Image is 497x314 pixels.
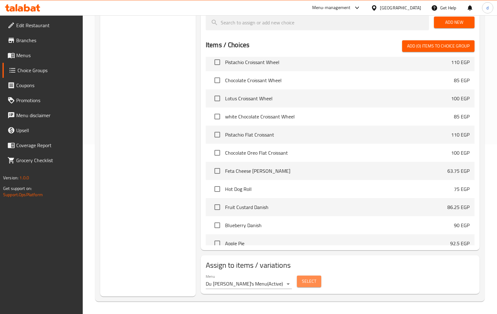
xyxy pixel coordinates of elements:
[312,4,351,12] div: Menu-management
[2,33,83,48] a: Branches
[2,63,83,78] a: Choice Groups
[225,113,454,120] span: white Chocolate Croissant Wheel
[19,174,29,182] span: 1.0.0
[225,58,451,66] span: Pistachio Croissant Wheel
[211,237,224,250] span: Select choice
[16,157,78,164] span: Grocery Checklist
[16,97,78,104] span: Promotions
[17,67,78,74] span: Choice Groups
[16,22,78,29] span: Edit Restaurant
[211,182,224,196] span: Select choice
[2,108,83,123] a: Menu disclaimer
[225,95,451,102] span: Lotus Croissant Wheel
[16,112,78,119] span: Menu disclaimer
[225,131,451,138] span: Pistachio Flat Croissant
[2,48,83,63] a: Menus
[447,203,470,211] p: 86.25 EGP
[211,146,224,159] span: Select choice
[2,93,83,108] a: Promotions
[206,274,215,278] label: Menu
[211,56,224,69] span: Select choice
[2,138,83,153] a: Coverage Report
[211,92,224,105] span: Select choice
[206,40,249,50] h2: Items / Choices
[16,142,78,149] span: Coverage Report
[211,128,224,141] span: Select choice
[225,240,450,247] span: Apple Pie
[3,191,43,199] a: Support.OpsPlatform
[16,37,78,44] span: Branches
[2,78,83,93] a: Coupons
[434,17,475,28] button: Add New
[451,95,470,102] p: 100 EGP
[225,167,447,175] span: Feta Cheese [PERSON_NAME]
[2,153,83,168] a: Grocery Checklist
[454,185,470,193] p: 75 EGP
[211,201,224,214] span: Select choice
[3,184,32,192] span: Get support on:
[16,52,78,59] span: Menus
[486,4,489,11] span: d
[225,149,451,157] span: Chocolate Oreo Flat Croissant
[211,164,224,177] span: Select choice
[225,185,454,193] span: Hot Dog Roll
[225,203,447,211] span: Fruit Custard Danish
[451,149,470,157] p: 100 EGP
[211,74,224,87] span: Select choice
[454,113,470,120] p: 85 EGP
[2,18,83,33] a: Edit Restaurant
[451,131,470,138] p: 110 EGP
[225,222,454,229] span: Blueberry Danish
[407,42,470,50] span: Add (0) items to choice group
[211,219,224,232] span: Select choice
[3,174,18,182] span: Version:
[454,222,470,229] p: 90 EGP
[439,18,470,26] span: Add New
[206,260,475,270] h2: Assign to items / variations
[380,4,421,11] div: [GEOGRAPHIC_DATA]
[206,14,429,30] input: search
[211,110,224,123] span: Select choice
[16,82,78,89] span: Coupons
[16,127,78,134] span: Upsell
[2,123,83,138] a: Upsell
[402,40,475,52] button: Add (0) items to choice group
[454,77,470,84] p: 85 EGP
[302,277,316,285] span: Select
[450,240,470,247] p: 92.5 EGP
[225,77,454,84] span: Chocolate Croissant Wheel
[451,58,470,66] p: 110 EGP
[297,276,321,287] button: Select
[447,167,470,175] p: 63.75 EGP
[206,279,292,289] div: Du [PERSON_NAME]'s Menu(Active)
